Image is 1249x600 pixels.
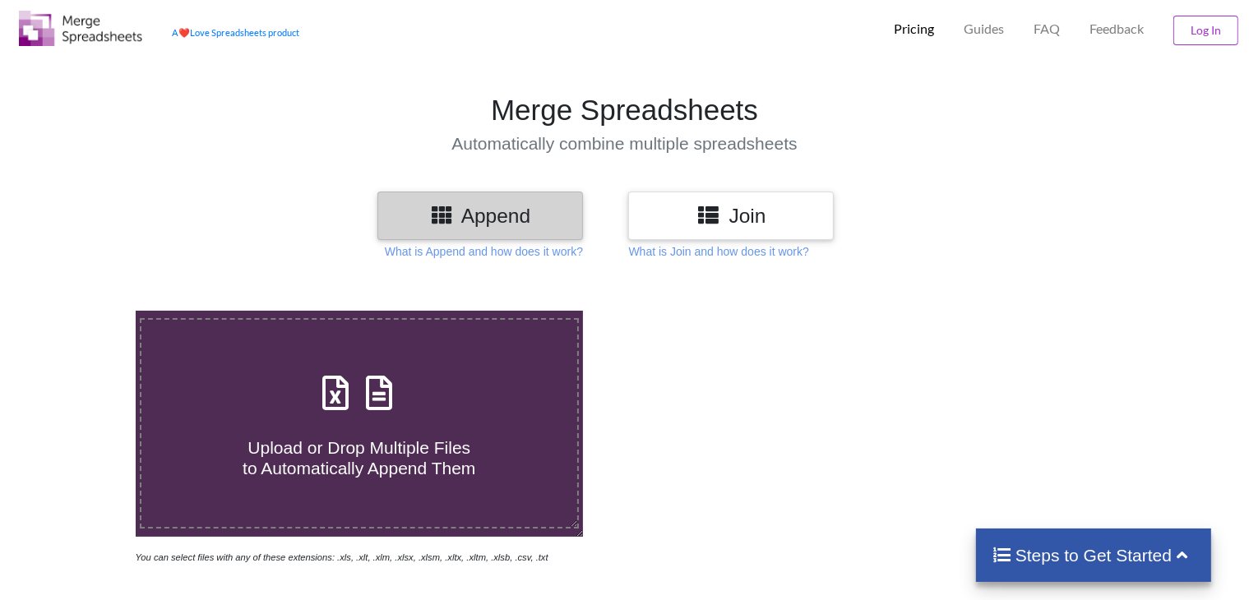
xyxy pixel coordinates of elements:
[1173,16,1238,45] button: Log In
[178,27,190,38] span: heart
[1089,22,1144,35] span: Feedback
[964,21,1004,38] p: Guides
[385,243,583,260] p: What is Append and how does it work?
[172,27,299,38] a: AheartLove Spreadsheets product
[641,204,821,228] h3: Join
[19,11,142,46] img: Logo.png
[390,204,571,228] h3: Append
[894,21,934,38] p: Pricing
[243,438,475,478] span: Upload or Drop Multiple Files to Automatically Append Them
[992,545,1196,565] h4: Steps to Get Started
[1034,21,1060,38] p: FAQ
[136,552,548,562] i: You can select files with any of these extensions: .xls, .xlt, .xlm, .xlsx, .xlsm, .xltx, .xltm, ...
[628,243,808,260] p: What is Join and how does it work?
